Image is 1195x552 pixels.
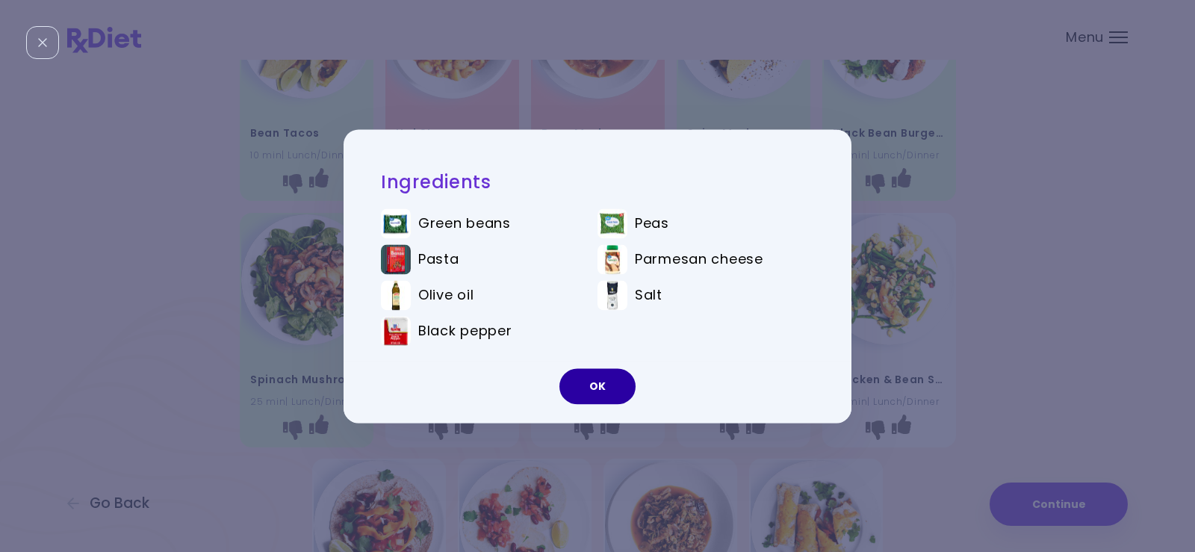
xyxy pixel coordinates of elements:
[26,26,59,59] div: Close
[635,251,763,267] span: Parmesan cheese
[381,170,814,193] h2: Ingredients
[559,368,636,404] button: OK
[635,287,662,303] span: Salt
[418,215,511,232] span: Green beans
[418,323,512,339] span: Black pepper
[418,287,474,303] span: Olive oil
[418,251,459,267] span: Pasta
[635,215,669,232] span: Peas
